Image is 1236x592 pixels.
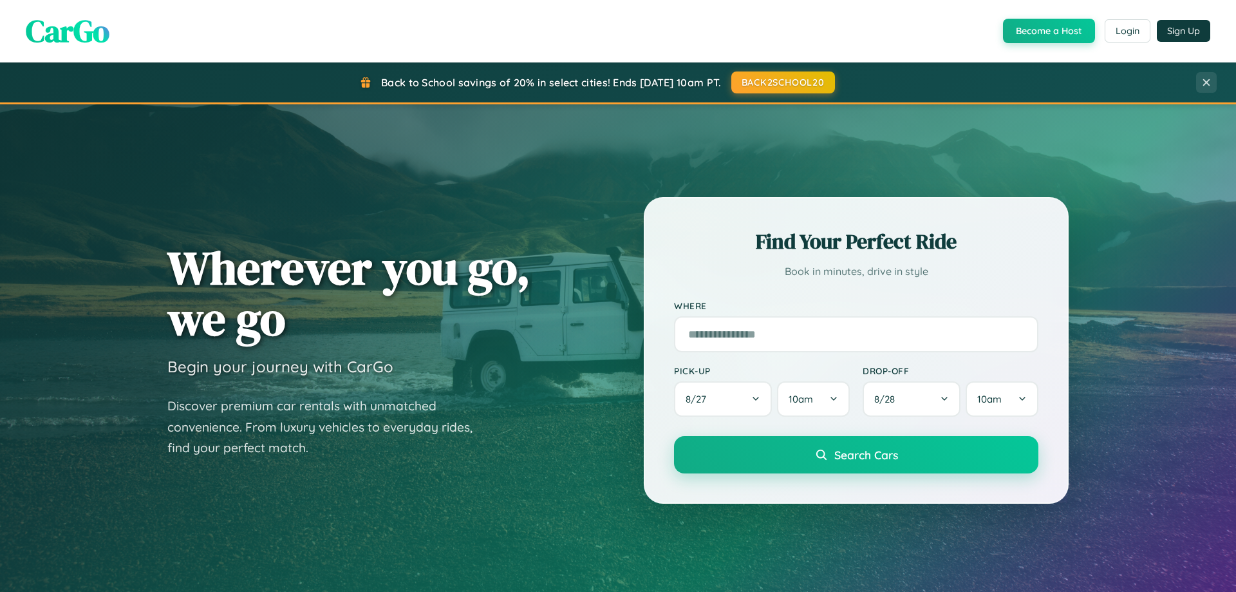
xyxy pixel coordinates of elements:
button: Become a Host [1003,19,1095,43]
span: 8 / 27 [686,393,713,405]
p: Discover premium car rentals with unmatched convenience. From luxury vehicles to everyday rides, ... [167,396,489,459]
h2: Find Your Perfect Ride [674,227,1038,256]
label: Where [674,300,1038,311]
span: 10am [789,393,813,405]
p: Book in minutes, drive in style [674,262,1038,281]
span: CarGo [26,10,109,52]
span: 8 / 28 [874,393,901,405]
label: Pick-up [674,365,850,376]
span: Search Cars [834,448,898,462]
button: Sign Up [1157,20,1210,42]
button: BACK2SCHOOL20 [731,72,835,93]
h3: Begin your journey with CarGo [167,357,393,376]
button: 8/27 [674,381,772,417]
button: 10am [966,381,1038,417]
label: Drop-off [863,365,1038,376]
button: 8/28 [863,381,960,417]
button: Login [1105,19,1150,43]
span: 10am [977,393,1002,405]
h1: Wherever you go, we go [167,242,530,344]
button: Search Cars [674,436,1038,473]
span: Back to School savings of 20% in select cities! Ends [DATE] 10am PT. [381,76,721,89]
button: 10am [777,381,850,417]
